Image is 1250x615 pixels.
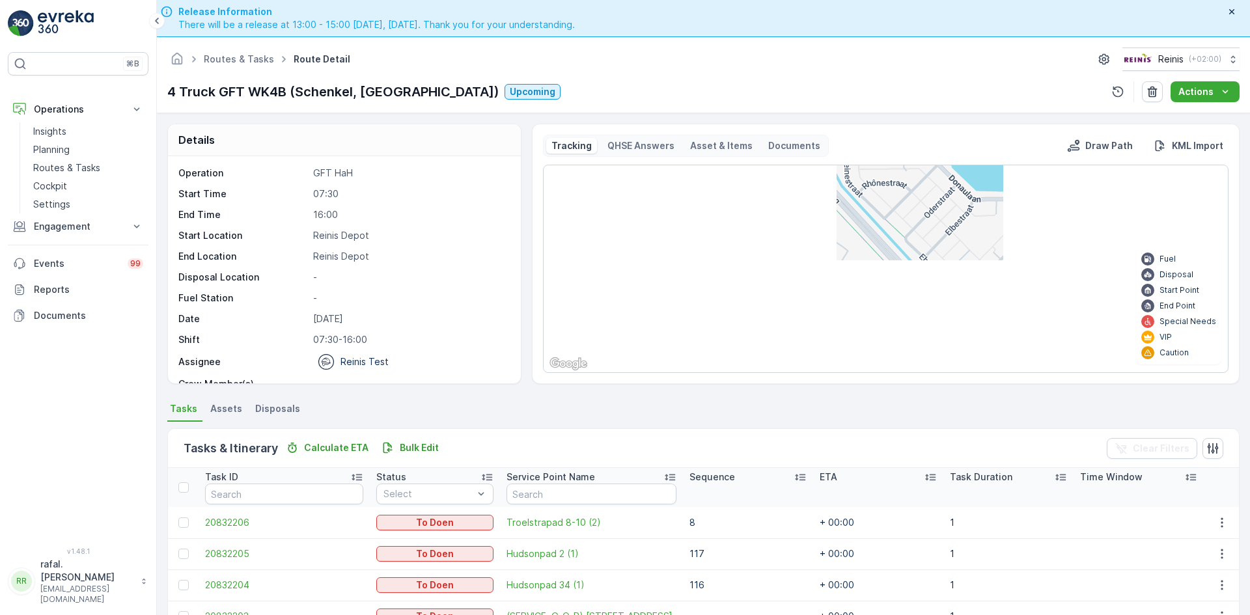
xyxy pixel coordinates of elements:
p: Events [34,257,120,270]
p: Select [383,487,473,500]
p: Start Time [178,187,308,200]
a: Homepage [170,57,184,68]
td: + 00:00 [813,538,943,569]
span: Assets [210,402,242,415]
p: ETA [820,471,837,484]
p: Assignee [178,355,221,368]
p: - [313,292,507,305]
input: Search [205,484,363,504]
a: Events99 [8,251,148,277]
p: Clear Filters [1133,442,1189,455]
button: Draw Path [1062,138,1138,154]
p: Date [178,312,308,325]
p: Documents [34,309,143,322]
button: To Doen [376,546,493,562]
a: 20832204 [205,579,363,592]
p: Special Needs [1160,316,1216,327]
p: Engagement [34,220,122,233]
button: Reinis(+02:00) [1122,48,1240,71]
button: To Doen [376,577,493,593]
a: Hudsonpad 2 (1) [507,547,676,560]
p: Reinis Test [340,355,389,368]
a: Reports [8,277,148,303]
a: Routes & Tasks [204,53,274,64]
p: Planning [33,143,70,156]
button: Engagement [8,213,148,239]
p: Sequence [689,471,735,484]
div: Toggle Row Selected [178,549,189,559]
td: 8 [683,507,813,538]
p: Reinis Depot [313,229,507,242]
p: GFT HaH [313,167,507,180]
input: Search [507,484,676,504]
p: Service Point Name [507,471,595,484]
p: Operation [178,167,308,180]
p: Start Location [178,229,308,242]
p: - [313,271,507,284]
p: Asset & Items [690,139,753,152]
a: Planning [28,141,148,159]
button: KML Import [1148,138,1229,154]
td: + 00:00 [813,569,943,601]
button: Actions [1171,81,1240,102]
p: 99 [130,258,141,269]
p: rafal.[PERSON_NAME] [40,558,134,584]
p: Cockpit [33,180,67,193]
p: Calculate ETA [304,441,368,454]
div: Toggle Row Selected [178,517,189,528]
a: Routes & Tasks [28,159,148,177]
p: 4 Truck GFT WK4B (Schenkel, [GEOGRAPHIC_DATA]) [167,82,499,102]
div: RR [11,571,32,592]
p: Tasks & Itinerary [184,439,278,458]
p: Settings [33,198,70,211]
p: KML Import [1172,139,1223,152]
p: Draw Path [1085,139,1133,152]
div: Toggle Row Selected [178,580,189,590]
p: End Location [178,250,308,263]
p: 16:00 [313,208,507,221]
p: Fuel Station [178,292,308,305]
button: To Doen [376,515,493,530]
p: To Doen [416,516,454,529]
p: - [313,377,507,390]
p: Documents [768,139,820,152]
img: Reinis-Logo-Vrijstaand_Tekengebied-1-copy2_aBO4n7j.png [1122,52,1153,66]
p: Task ID [205,471,238,484]
p: Fuel [1160,254,1176,264]
td: 1 [943,569,1074,601]
a: Documents [8,303,148,329]
td: 1 [943,507,1074,538]
span: There will be a release at 13:00 - 15:00 [DATE], [DATE]. Thank you for your understanding. [178,18,575,31]
p: [EMAIL_ADDRESS][DOMAIN_NAME] [40,584,134,605]
p: Caution [1160,348,1189,358]
a: Troelstrapad 8-10 (2) [507,516,676,529]
p: 07:30-16:00 [313,333,507,346]
p: To Doen [416,579,454,592]
button: Operations [8,96,148,122]
a: Cockpit [28,177,148,195]
button: RRrafal.[PERSON_NAME][EMAIL_ADDRESS][DOMAIN_NAME] [8,558,148,605]
p: Operations [34,103,122,116]
p: Reinis Depot [313,250,507,263]
p: Bulk Edit [400,441,439,454]
p: Shift [178,333,308,346]
button: Clear Filters [1107,438,1197,459]
p: Task Duration [950,471,1012,484]
td: 116 [683,569,813,601]
p: QHSE Answers [607,139,674,152]
p: 07:30 [313,187,507,200]
td: 117 [683,538,813,569]
a: Settings [28,195,148,213]
p: Tracking [551,139,592,152]
button: Upcoming [505,84,561,100]
span: 20832206 [205,516,363,529]
p: ( +02:00 ) [1189,54,1221,64]
span: Route Detail [291,53,353,66]
p: Disposal Location [178,271,308,284]
button: Bulk Edit [376,440,444,456]
a: Hudsonpad 34 (1) [507,579,676,592]
td: + 00:00 [813,507,943,538]
td: 1 [943,538,1074,569]
span: Release Information [178,5,575,18]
